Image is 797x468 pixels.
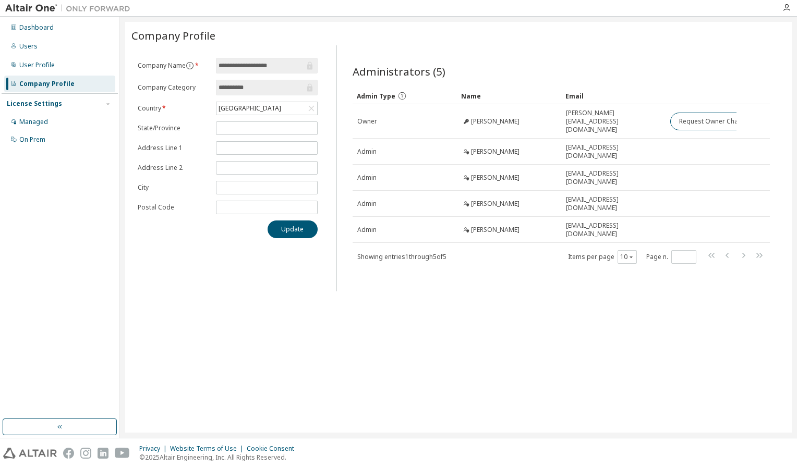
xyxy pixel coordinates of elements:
[19,136,45,144] div: On Prem
[98,448,108,459] img: linkedin.svg
[646,250,696,264] span: Page n.
[357,174,377,182] span: Admin
[268,220,318,238] button: Update
[566,195,661,212] span: [EMAIL_ADDRESS][DOMAIN_NAME]
[357,252,446,261] span: Showing entries 1 through 5 of 5
[63,448,74,459] img: facebook.svg
[357,226,377,234] span: Admin
[139,445,170,453] div: Privacy
[566,221,661,238] span: [EMAIL_ADDRESS][DOMAIN_NAME]
[3,448,57,459] img: altair_logo.svg
[357,92,395,101] span: Admin Type
[138,124,210,132] label: State/Province
[217,103,283,114] div: [GEOGRAPHIC_DATA]
[138,83,210,92] label: Company Category
[566,143,661,160] span: [EMAIL_ADDRESS][DOMAIN_NAME]
[19,23,54,32] div: Dashboard
[216,102,317,115] div: [GEOGRAPHIC_DATA]
[115,448,130,459] img: youtube.svg
[471,226,520,234] span: [PERSON_NAME]
[138,144,210,152] label: Address Line 1
[566,109,661,134] span: [PERSON_NAME][EMAIL_ADDRESS][DOMAIN_NAME]
[186,61,194,70] button: information
[357,117,377,126] span: Owner
[620,253,634,261] button: 10
[357,200,377,208] span: Admin
[19,118,48,126] div: Managed
[565,88,661,104] div: Email
[138,183,210,192] label: City
[80,448,91,459] img: instagram.svg
[5,3,136,14] img: Altair One
[138,164,210,172] label: Address Line 2
[131,28,215,43] span: Company Profile
[19,80,75,88] div: Company Profile
[471,147,520,156] span: [PERSON_NAME]
[353,64,445,79] span: Administrators (5)
[139,453,300,462] p: © 2025 Altair Engineering, Inc. All Rights Reserved.
[138,61,210,70] label: Company Name
[19,42,38,51] div: Users
[670,113,758,130] button: Request Owner Change
[471,200,520,208] span: [PERSON_NAME]
[461,88,557,104] div: Name
[247,445,300,453] div: Cookie Consent
[138,104,210,113] label: Country
[170,445,247,453] div: Website Terms of Use
[19,61,55,69] div: User Profile
[357,147,377,156] span: Admin
[471,174,520,182] span: [PERSON_NAME]
[471,117,520,126] span: [PERSON_NAME]
[568,250,637,264] span: Items per page
[566,169,661,186] span: [EMAIL_ADDRESS][DOMAIN_NAME]
[7,100,62,108] div: License Settings
[138,203,210,212] label: Postal Code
